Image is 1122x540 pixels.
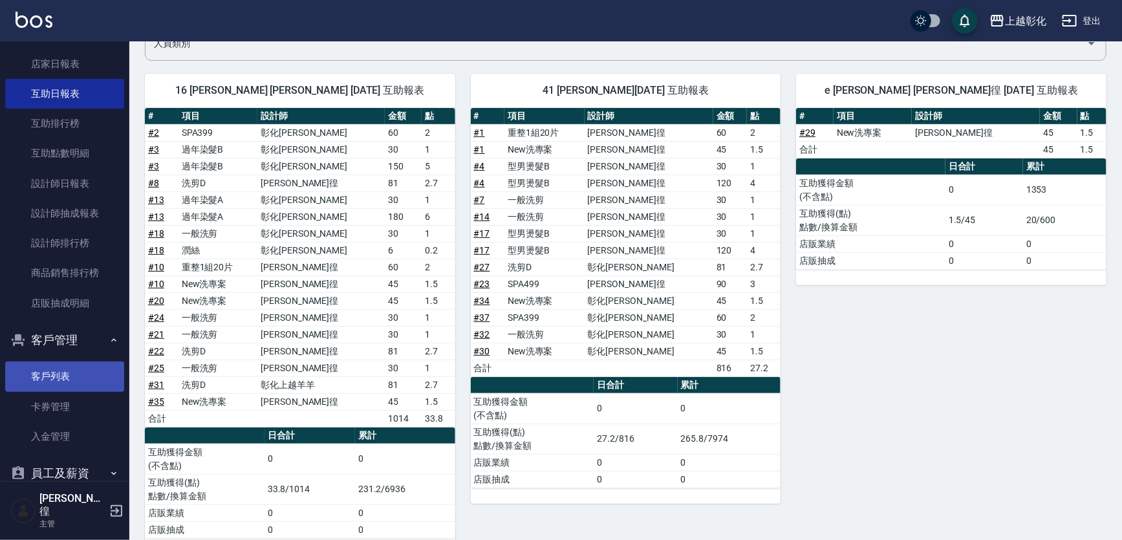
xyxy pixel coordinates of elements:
td: 洗剪D [178,343,257,360]
td: 彰化[PERSON_NAME] [257,124,385,141]
td: 互助獲得(點) 點數/換算金額 [471,424,594,454]
td: 2.7 [747,259,781,275]
td: 1 [422,141,455,158]
td: 0 [355,504,455,521]
td: New洗專案 [178,292,257,309]
td: [PERSON_NAME]徨 [257,275,385,292]
td: 彰化[PERSON_NAME] [585,292,713,309]
td: [PERSON_NAME]徨 [585,141,713,158]
td: 30 [713,225,747,242]
td: 2.7 [422,175,455,191]
td: 過年染髮B [178,158,257,175]
td: 0 [945,235,1023,252]
th: 項目 [504,108,585,125]
td: 1.5 [1077,124,1106,141]
td: 彰化[PERSON_NAME] [257,191,385,208]
td: 一般洗剪 [504,208,585,225]
td: 0 [1023,235,1106,252]
td: 型男燙髮B [504,158,585,175]
td: [PERSON_NAME]徨 [257,259,385,275]
td: 0 [945,252,1023,269]
td: New洗專案 [504,141,585,158]
button: 員工及薪資 [5,457,124,490]
a: #17 [474,245,490,255]
th: 累計 [1023,158,1106,175]
a: 店家日報表 [5,49,124,79]
td: 45 [713,343,747,360]
a: #35 [148,396,164,407]
td: SPA399 [504,309,585,326]
td: 2 [747,124,781,141]
td: 30 [713,208,747,225]
td: 120 [713,242,747,259]
td: [PERSON_NAME]徨 [585,158,713,175]
table: a dense table [471,108,781,377]
td: 重整1組20片 [178,259,257,275]
td: 1 [747,326,781,343]
th: 設計師 [912,108,1040,125]
td: 0 [1023,252,1106,269]
td: 0 [355,521,455,538]
td: 6 [422,208,455,225]
table: a dense table [796,108,1106,158]
td: 彰化[PERSON_NAME] [257,208,385,225]
td: 30 [385,141,422,158]
td: 90 [713,275,747,292]
td: 2 [747,309,781,326]
a: #14 [474,211,490,222]
td: 81 [713,259,747,275]
td: 2 [422,259,455,275]
td: 店販業績 [471,454,594,471]
td: 0 [594,393,677,424]
a: 互助日報表 [5,79,124,109]
td: 1.5 [747,343,781,360]
td: [PERSON_NAME]徨 [585,275,713,292]
td: [PERSON_NAME]徨 [585,124,713,141]
td: 互助獲得(點) 點數/換算金額 [796,205,945,235]
th: 日合計 [264,427,355,444]
a: #2 [148,127,159,138]
td: 231.2/6936 [355,474,455,504]
td: 彰化[PERSON_NAME] [257,158,385,175]
a: #4 [474,178,485,188]
a: #1 [474,144,485,155]
td: 30 [385,326,422,343]
td: 30 [385,360,422,376]
td: 型男燙髮B [504,242,585,259]
td: New洗專案 [834,124,912,141]
td: 一般洗剪 [504,326,585,343]
td: 彰化[PERSON_NAME] [257,225,385,242]
td: 150 [385,158,422,175]
td: 30 [713,191,747,208]
button: 上越彰化 [984,8,1052,34]
a: #18 [148,228,164,239]
td: 265.8/7974 [678,424,781,454]
td: 45 [1040,141,1077,158]
table: a dense table [796,158,1106,270]
a: #37 [474,312,490,323]
td: [PERSON_NAME]徨 [257,326,385,343]
td: SPA499 [504,275,585,292]
td: 潤絲 [178,242,257,259]
td: [PERSON_NAME]徨 [257,175,385,191]
a: 設計師日報表 [5,169,124,199]
td: 33.8 [422,410,455,427]
td: 0 [678,454,781,471]
td: 2.7 [422,343,455,360]
td: 1 [747,191,781,208]
td: New洗專案 [504,343,585,360]
th: 金額 [1040,108,1077,125]
td: 彰化[PERSON_NAME] [585,326,713,343]
input: 人員名稱 [151,32,1081,55]
td: 店販抽成 [145,521,264,538]
td: 店販業績 [145,504,264,521]
td: 4 [747,242,781,259]
td: 洗剪D [504,259,585,275]
a: #18 [148,245,164,255]
td: 45 [1040,124,1077,141]
td: 一般洗剪 [178,225,257,242]
td: 彰化[PERSON_NAME] [585,259,713,275]
td: 6 [385,242,422,259]
td: 180 [385,208,422,225]
td: 4 [747,175,781,191]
